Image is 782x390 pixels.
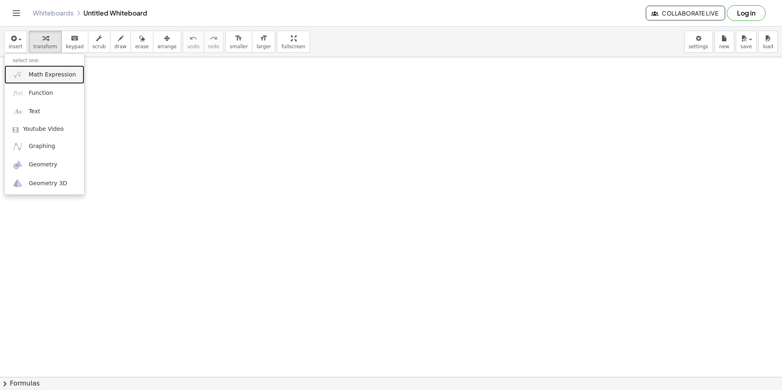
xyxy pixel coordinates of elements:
[33,9,74,17] a: Whiteboards
[4,156,84,174] a: Geometry
[256,44,271,49] span: larger
[13,107,23,117] img: Aa.png
[157,44,177,49] span: arrange
[88,31,110,53] button: scrub
[13,88,23,98] img: f_x.png
[13,178,23,188] img: ggb-3d.svg
[646,6,725,20] button: Collaborate Live
[29,31,62,53] button: transform
[204,31,224,53] button: redoredo
[29,71,76,79] span: Math Expression
[187,44,200,49] span: undo
[4,174,84,193] a: Geometry 3D
[66,44,84,49] span: keypad
[189,34,197,43] i: undo
[684,31,713,53] button: settings
[4,84,84,102] a: Function
[230,44,248,49] span: smaller
[4,56,84,65] li: select one:
[763,44,773,49] span: load
[29,89,53,97] span: Function
[183,31,204,53] button: undoundo
[4,121,84,137] a: Youtube Video
[115,44,127,49] span: draw
[29,142,55,150] span: Graphing
[135,44,148,49] span: erase
[71,34,79,43] i: keyboard
[153,31,181,53] button: arrange
[719,44,729,49] span: new
[23,125,64,133] span: Youtube Video
[10,7,23,20] button: Toggle navigation
[689,44,708,49] span: settings
[13,141,23,152] img: ggb-graphing.svg
[29,179,67,188] span: Geometry 3D
[29,108,40,116] span: Text
[277,31,310,53] button: fullscreen
[653,9,718,17] span: Collaborate Live
[727,5,766,21] button: Log in
[110,31,131,53] button: draw
[4,137,84,156] a: Graphing
[740,44,752,49] span: save
[4,31,27,53] button: insert
[61,31,88,53] button: keyboardkeypad
[252,31,275,53] button: format_sizelarger
[9,44,22,49] span: insert
[29,161,57,169] span: Geometry
[208,44,219,49] span: redo
[92,44,106,49] span: scrub
[13,69,23,80] img: sqrt_x.png
[281,44,305,49] span: fullscreen
[260,34,267,43] i: format_size
[4,65,84,84] a: Math Expression
[715,31,734,53] button: new
[736,31,757,53] button: save
[758,31,778,53] button: load
[225,31,252,53] button: format_sizesmaller
[235,34,243,43] i: format_size
[210,34,218,43] i: redo
[33,44,57,49] span: transform
[4,103,84,121] a: Text
[130,31,153,53] button: erase
[13,160,23,170] img: ggb-geometry.svg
